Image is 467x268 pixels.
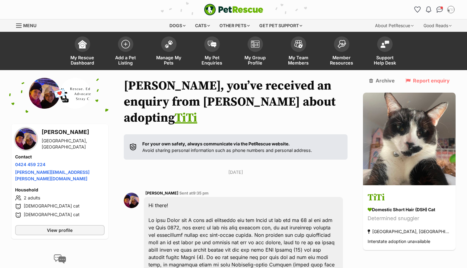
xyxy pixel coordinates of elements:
span: Member Resources [328,55,356,65]
a: 0424 459 224 [15,162,45,167]
a: Add a Pet Listing [104,33,147,70]
h1: [PERSON_NAME], you’ve received an enquiry from [PERSON_NAME] about adopting [124,78,348,126]
h3: [PERSON_NAME] [42,128,105,136]
img: My Local Catmmunity profile pic [60,78,91,109]
img: member-resources-icon-8e73f808a243e03378d46382f2149f9095a855e16c252ad45f914b54edf8863c.svg [337,40,346,48]
img: logo-e224e6f780fb5917bec1dbf3a21bbac754714ae5b6737aabdf751b685950b380.svg [204,4,263,15]
img: conversation-icon-4a6f8262b818ee0b60e3300018af0b2d0b884aa5de6e9bcb8d3d4eeb1a70a7c4.svg [54,254,66,264]
img: Olivia Evans profile pic [15,128,37,150]
span: [PERSON_NAME] [145,191,178,195]
p: [DATE] [124,169,348,175]
a: Support Help Desk [363,33,407,70]
h3: TiTi [368,191,451,205]
span: Interstate adoption unavailable [368,239,430,244]
span: 💌 [53,87,67,100]
a: Member Resources [320,33,363,70]
div: Cats [191,19,214,32]
div: [GEOGRAPHIC_DATA], [GEOGRAPHIC_DATA] [368,228,451,236]
img: group-profile-icon-3fa3cf56718a62981997c0bc7e787c4b2cf8bcc04b72c1350f741eb67cf2f40e.svg [251,40,260,48]
li: [DEMOGRAPHIC_DATA] cat [15,211,105,219]
a: Archive [369,78,395,83]
button: My account [446,5,456,15]
img: notifications-46538b983faf8c2785f20acdc204bb7945ddae34d4c08c2a6579f10ce5e182be.svg [426,6,431,13]
a: Report enquiry [406,78,450,83]
h4: Household [15,187,105,193]
a: PetRescue [204,4,263,15]
span: My Group Profile [241,55,269,65]
span: My Team Members [285,55,312,65]
img: Tania Katsanis profile pic [448,6,454,13]
span: Sent at [179,191,209,195]
div: [GEOGRAPHIC_DATA], [GEOGRAPHIC_DATA] [42,138,105,150]
img: chat-41dd97257d64d25036548639549fe6c8038ab92f7586957e7f3b1b290dea8141.svg [436,6,443,13]
span: 9:35 pm [193,191,209,195]
img: Olivia Evans profile pic [29,78,60,109]
a: TiTi Domestic Short Hair (DSH) Cat Determined snuggler [GEOGRAPHIC_DATA], [GEOGRAPHIC_DATA] Inter... [363,186,456,250]
div: Good Reads [419,19,456,32]
li: [DEMOGRAPHIC_DATA] cat [15,203,105,210]
span: View profile [47,227,73,233]
div: About PetRescue [371,19,418,32]
span: My Pet Enquiries [198,55,226,65]
a: My Pet Enquiries [190,33,234,70]
a: Menu [16,19,41,31]
a: [PERSON_NAME][EMAIL_ADDRESS][PERSON_NAME][DOMAIN_NAME] [15,170,90,181]
a: View profile [15,225,105,235]
strong: For your own safety, always communicate via the PetRescue website. [142,141,290,146]
img: manage-my-pets-icon-02211641906a0b7f246fdf0571729dbe1e7629f14944591b6c1af311fb30b64b.svg [165,40,173,48]
a: Favourites [413,5,423,15]
img: help-desk-icon-fdf02630f3aa405de69fd3d07c3f3aa587a6932b1a1747fa1d2bba05be0121f9.svg [381,40,389,48]
a: TiTi [175,110,197,126]
span: Manage My Pets [155,55,183,65]
p: Avoid sharing personal information such as phone numbers and personal address. [142,140,312,154]
span: My Rescue Dashboard [69,55,96,65]
a: Conversations [435,5,445,15]
div: Dogs [165,19,190,32]
li: 2 adults [15,194,105,202]
div: Other pets [215,19,254,32]
div: Get pet support [255,19,306,32]
img: Olivia Evans profile pic [124,193,139,208]
img: TiTi [363,93,456,185]
a: My Group Profile [234,33,277,70]
div: Domestic Short Hair (DSH) Cat [368,207,451,213]
span: Support Help Desk [371,55,399,65]
img: dashboard-icon-eb2f2d2d3e046f16d808141f083e7271f6b2e854fb5c12c21221c1fb7104beca.svg [78,40,87,48]
a: My Team Members [277,33,320,70]
img: pet-enquiries-icon-7e3ad2cf08bfb03b45e93fb7055b45f3efa6380592205ae92323e6603595dc1f.svg [208,41,216,48]
img: team-members-icon-5396bd8760b3fe7c0b43da4ab00e1e3bb1a5d9ba89233759b79545d2d3fc5d0d.svg [294,40,303,48]
h4: Contact [15,154,105,160]
ul: Account quick links [413,5,456,15]
button: Notifications [424,5,434,15]
img: add-pet-listing-icon-0afa8454b4691262ce3f59096e99ab1cd57d4a30225e0717b998d2c9b9846f56.svg [121,40,130,48]
span: Add a Pet Listing [112,55,140,65]
span: Menu [23,23,36,28]
a: Manage My Pets [147,33,190,70]
a: My Rescue Dashboard [61,33,104,70]
div: Determined snuggler [368,215,451,223]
